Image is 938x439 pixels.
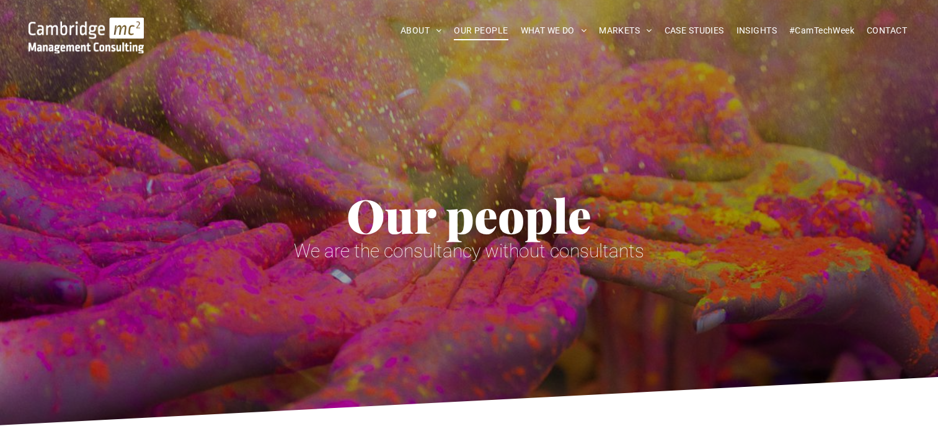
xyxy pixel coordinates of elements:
[448,21,514,40] a: OUR PEOPLE
[29,17,144,53] img: Cambridge MC Logo
[347,184,591,246] span: Our people
[29,19,144,32] a: Your Business Transformed | Cambridge Management Consulting
[730,21,783,40] a: INSIGHTS
[394,21,448,40] a: ABOUT
[783,21,861,40] a: #CamTechWeek
[593,21,658,40] a: MARKETS
[861,21,913,40] a: CONTACT
[658,21,730,40] a: CASE STUDIES
[294,240,644,262] span: We are the consultancy without consultants
[515,21,593,40] a: WHAT WE DO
